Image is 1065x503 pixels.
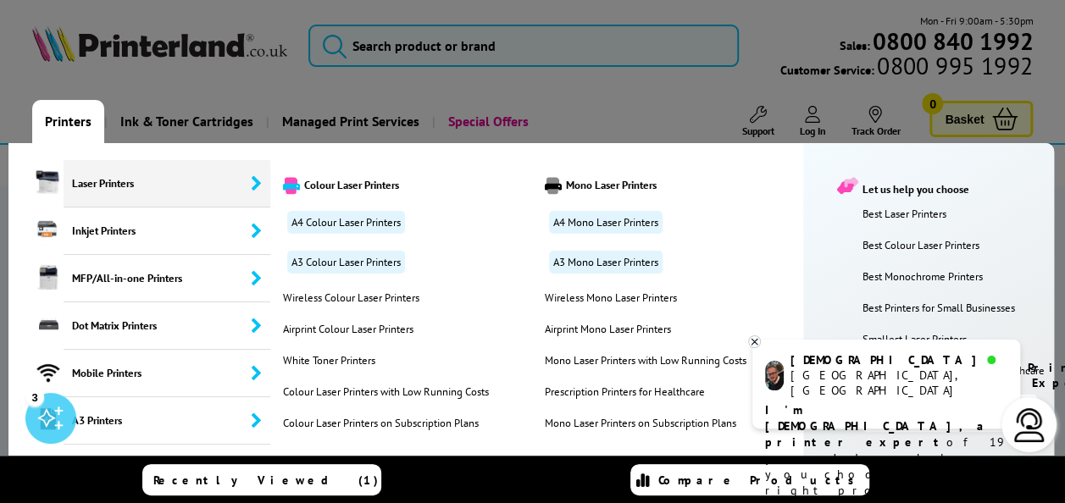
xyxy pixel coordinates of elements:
a: Best Laser Printers [863,207,1046,221]
a: Smallest Laser Printers [863,332,1046,346]
div: [GEOGRAPHIC_DATA], [GEOGRAPHIC_DATA] [790,368,1007,398]
p: of 19 years! I can help you choose the right product [765,402,1007,499]
img: user-headset-light.svg [1012,408,1046,442]
a: Colour Laser Printers with Low Running Costs [279,384,493,399]
a: Mono Laser Printers [541,177,796,194]
a: Wireless Mono Laser Printers [541,290,751,305]
a: Dot Matrix Printers [8,302,270,350]
span: Dot Matrix Printers [64,302,270,350]
a: Wireless Colour Laser Printers [279,290,493,305]
div: [DEMOGRAPHIC_DATA] [790,352,1007,368]
a: Printers [32,100,104,143]
a: A4 Mono Laser Printers [549,211,663,234]
a: MFP/All-in-one Printers [8,255,270,302]
a: Laser Printers [8,160,270,207]
div: 3 [25,387,44,406]
b: I'm [DEMOGRAPHIC_DATA], a printer expert [765,402,989,450]
a: Colour Laser Printers on Subscription Plans [279,416,493,430]
span: Compare Products [658,473,863,488]
div: Let us help you choose [837,177,1037,196]
span: Laser Printers [64,160,270,207]
a: White Toner Printers [279,353,493,368]
a: Airprint Colour Laser Printers [279,322,493,336]
a: A3 Colour Laser Printers [287,251,405,274]
span: Recently Viewed (1) [153,473,379,488]
a: Best Monochrome Printers [863,269,1046,284]
span: Inkjet Printers [64,207,270,255]
a: Best Printers for Small Businesses [863,301,1046,315]
a: A3 Printers [8,397,270,445]
a: Compare Products [630,464,869,495]
a: Recently Viewed (1) [142,464,381,495]
a: Prescription Printers for Healthcare [541,384,751,399]
a: Mono Laser Printers on Subscription Plans [541,416,751,430]
a: A3 Mono Laser Printers [549,251,663,274]
a: Inkjet Printers [8,207,270,255]
a: Colour Laser Printers [279,177,534,194]
a: Shop by Brand [8,445,270,492]
a: Mono Laser Printers with Low Running Costs [541,353,751,368]
a: Mobile Printers [8,350,270,397]
span: Shop by Brand [64,445,270,492]
span: Mobile Printers [64,350,270,397]
span: A3 Printers [64,397,270,445]
a: Best Colour Laser Printers [863,238,1046,252]
a: A4 Colour Laser Printers [287,211,405,234]
img: chris-livechat.png [765,361,784,390]
span: MFP/All-in-one Printers [64,255,270,302]
a: Airprint Mono Laser Printers [541,322,751,336]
